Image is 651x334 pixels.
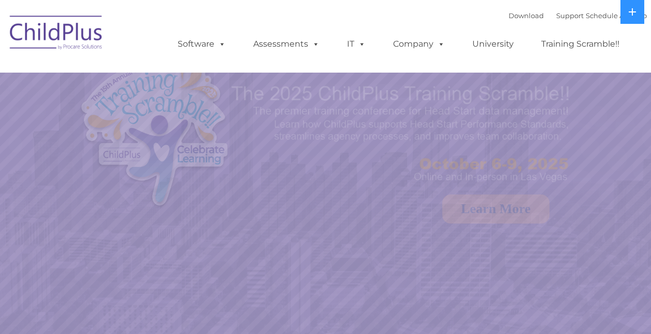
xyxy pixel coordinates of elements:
[509,11,647,20] font: |
[243,34,330,54] a: Assessments
[509,11,544,20] a: Download
[5,8,108,60] img: ChildPlus by Procare Solutions
[167,34,236,54] a: Software
[556,11,584,20] a: Support
[462,34,524,54] a: University
[586,11,647,20] a: Schedule A Demo
[337,34,376,54] a: IT
[531,34,630,54] a: Training Scramble!!
[442,194,549,224] a: Learn More
[383,34,455,54] a: Company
